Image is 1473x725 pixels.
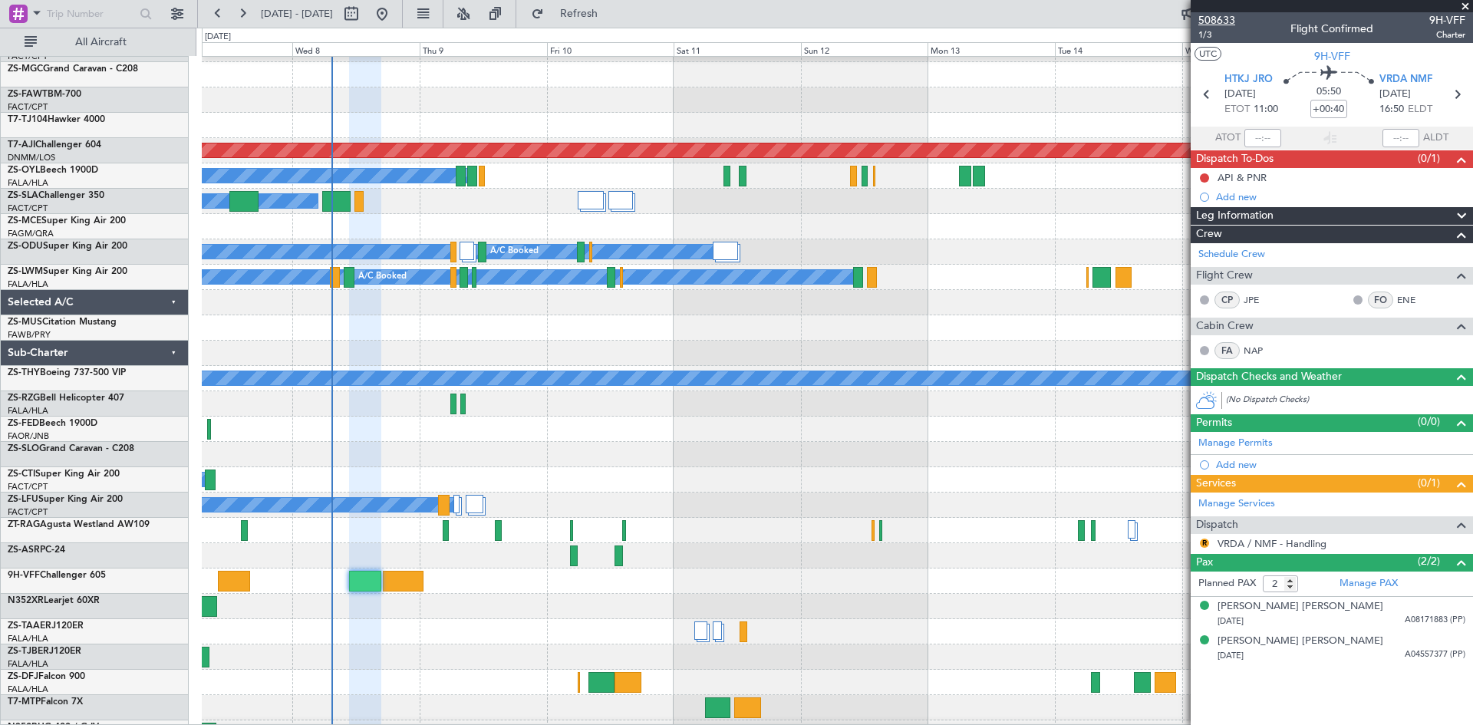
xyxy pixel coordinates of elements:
[1215,130,1241,146] span: ATOT
[1379,102,1404,117] span: 16:50
[1218,599,1383,615] div: [PERSON_NAME] [PERSON_NAME]
[1408,102,1432,117] span: ELDT
[8,633,48,644] a: FALA/HLA
[8,444,39,453] span: ZS-SLO
[8,228,54,239] a: FAGM/QRA
[1429,12,1465,28] span: 9H-VFF
[1218,171,1267,184] div: API & PNR
[8,101,48,113] a: FACT/CPT
[1218,634,1383,649] div: [PERSON_NAME] [PERSON_NAME]
[1196,475,1236,493] span: Services
[1196,318,1254,335] span: Cabin Crew
[1405,648,1465,661] span: A04557377 (PP)
[47,2,135,25] input: Trip Number
[8,329,51,341] a: FAWB/PRY
[1340,576,1398,592] a: Manage PAX
[1196,267,1253,285] span: Flight Crew
[8,90,42,99] span: ZS-FAW
[8,115,105,124] a: T7-TJ104Hawker 4000
[928,42,1055,56] div: Mon 13
[1379,87,1411,102] span: [DATE]
[1405,614,1465,627] span: A08171883 (PP)
[8,697,83,707] a: T7-MTPFalcon 7X
[1418,414,1440,430] span: (0/0)
[8,684,48,695] a: FALA/HLA
[1216,190,1465,203] div: Add new
[8,470,120,479] a: ZS-CTISuper King Air 200
[1224,87,1256,102] span: [DATE]
[1196,226,1222,243] span: Crew
[8,166,98,175] a: ZS-OYLBeech 1900D
[8,152,55,163] a: DNMM/LOS
[8,596,44,605] span: N352XR
[8,596,100,605] a: N352XRLearjet 60XR
[8,318,42,327] span: ZS-MUS
[8,658,48,670] a: FALA/HLA
[1218,537,1326,550] a: VRDA / NMF - Handling
[8,115,48,124] span: T7-TJ104
[1198,436,1273,451] a: Manage Permits
[8,267,127,276] a: ZS-LWMSuper King Air 200
[1244,293,1278,307] a: JPE
[1196,368,1342,386] span: Dispatch Checks and Weather
[8,495,38,504] span: ZS-LFU
[8,520,150,529] a: ZT-RAGAgusta Westland AW109
[547,8,611,19] span: Refresh
[8,444,134,453] a: ZS-SLOGrand Caravan - C208
[8,140,101,150] a: T7-AJIChallenger 604
[1226,394,1473,410] div: (No Dispatch Checks)
[8,545,40,555] span: ZS-ASR
[8,419,39,428] span: ZS-FED
[8,203,48,214] a: FACT/CPT
[8,278,48,290] a: FALA/HLA
[1196,207,1274,225] span: Leg Information
[8,191,38,200] span: ZS-SLA
[8,697,41,707] span: T7-MTP
[1316,84,1341,100] span: 05:50
[8,520,40,529] span: ZT-RAG
[1196,554,1213,572] span: Pax
[8,242,127,251] a: ZS-ODUSuper King Air 200
[8,177,48,189] a: FALA/HLA
[358,265,407,288] div: A/C Booked
[8,394,124,403] a: ZS-RZGBell Helicopter 407
[1218,615,1244,627] span: [DATE]
[490,240,539,263] div: A/C Booked
[8,216,41,226] span: ZS-MCE
[8,368,40,377] span: ZS-THY
[8,405,48,417] a: FALA/HLA
[8,470,35,479] span: ZS-CTI
[1423,130,1448,146] span: ALDT
[1244,344,1278,358] a: NAP
[674,42,801,56] div: Sat 11
[8,64,138,74] a: ZS-MGCGrand Caravan - C208
[1216,458,1465,471] div: Add new
[8,51,48,62] a: FACT/CPT
[8,495,123,504] a: ZS-LFUSuper King Air 200
[1314,48,1350,64] span: 9H-VFF
[8,647,38,656] span: ZS-TJB
[17,30,166,54] button: All Aircraft
[1196,150,1274,168] span: Dispatch To-Dos
[1429,28,1465,41] span: Charter
[8,166,40,175] span: ZS-OYL
[261,7,333,21] span: [DATE] - [DATE]
[40,37,162,48] span: All Aircraft
[8,430,49,442] a: FAOR/JNB
[547,42,674,56] div: Fri 10
[1368,292,1393,308] div: FO
[1418,553,1440,569] span: (2/2)
[8,672,85,681] a: ZS-DFJFalcon 900
[1214,292,1240,308] div: CP
[8,140,35,150] span: T7-AJI
[1418,150,1440,166] span: (0/1)
[1200,539,1209,548] button: R
[8,571,106,580] a: 9H-VFFChallenger 605
[8,242,43,251] span: ZS-ODU
[1198,576,1256,592] label: Planned PAX
[1198,496,1275,512] a: Manage Services
[8,394,40,403] span: ZS-RZG
[8,267,43,276] span: ZS-LWM
[1218,650,1244,661] span: [DATE]
[8,191,104,200] a: ZS-SLAChallenger 350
